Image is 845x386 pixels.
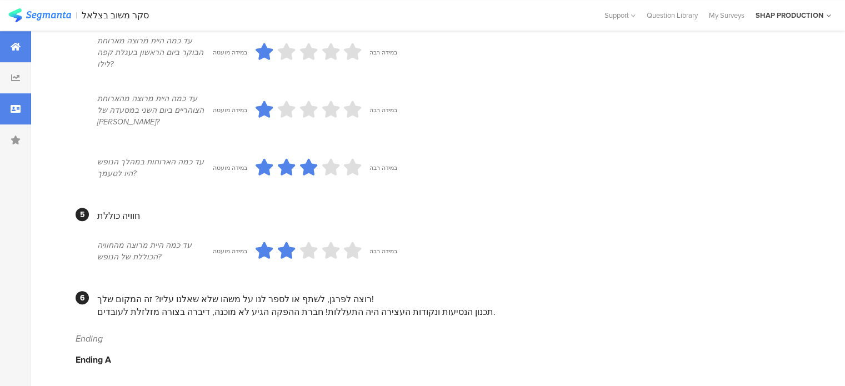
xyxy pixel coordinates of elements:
[97,305,792,318] div: תכנון הנסיעות ונקודות העצירה היה התעללות! חברת ההפקה הגיע לא מוכנה, דיברה בצורה מזלזלת לעובדים.
[97,156,213,179] div: עד כמה הארוחות במהלך הנופש היו לטעמך?
[604,7,636,24] div: Support
[369,48,397,57] div: במידה רבה
[76,9,77,22] div: |
[8,8,71,22] img: segmanta logo
[369,106,397,114] div: במידה רבה
[703,10,750,21] a: My Surveys
[97,293,792,305] div: רוצה לפרגן, לשתף או לספר לנו על משהו שלא שאלנו עליו? זה המקום שלך!
[97,93,213,128] div: עד כמה היית מרוצה מהארוחת הצוהריים ביום השני במסעדה של [PERSON_NAME]?
[82,10,149,21] div: סקר משוב בצלאל
[213,106,247,114] div: במידה מועטה
[641,10,703,21] a: Question Library
[213,48,247,57] div: במידה מועטה
[97,35,213,70] div: עד כמה היית מרוצה מארוחת הבוקר ביום הראשון בעגלת קפה לילו?
[76,291,89,304] div: 6
[756,10,823,21] div: SHAP PRODUCTION
[369,163,397,172] div: במידה רבה
[97,209,792,222] div: חוויה כוללת
[97,239,213,263] div: עד כמה היית מרוצה מהחוויה הכוללת של הנופש?
[213,247,247,255] div: במידה מועטה
[76,332,792,345] div: Ending
[213,163,247,172] div: במידה מועטה
[76,208,89,221] div: 5
[369,247,397,255] div: במידה רבה
[76,353,792,366] div: Ending A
